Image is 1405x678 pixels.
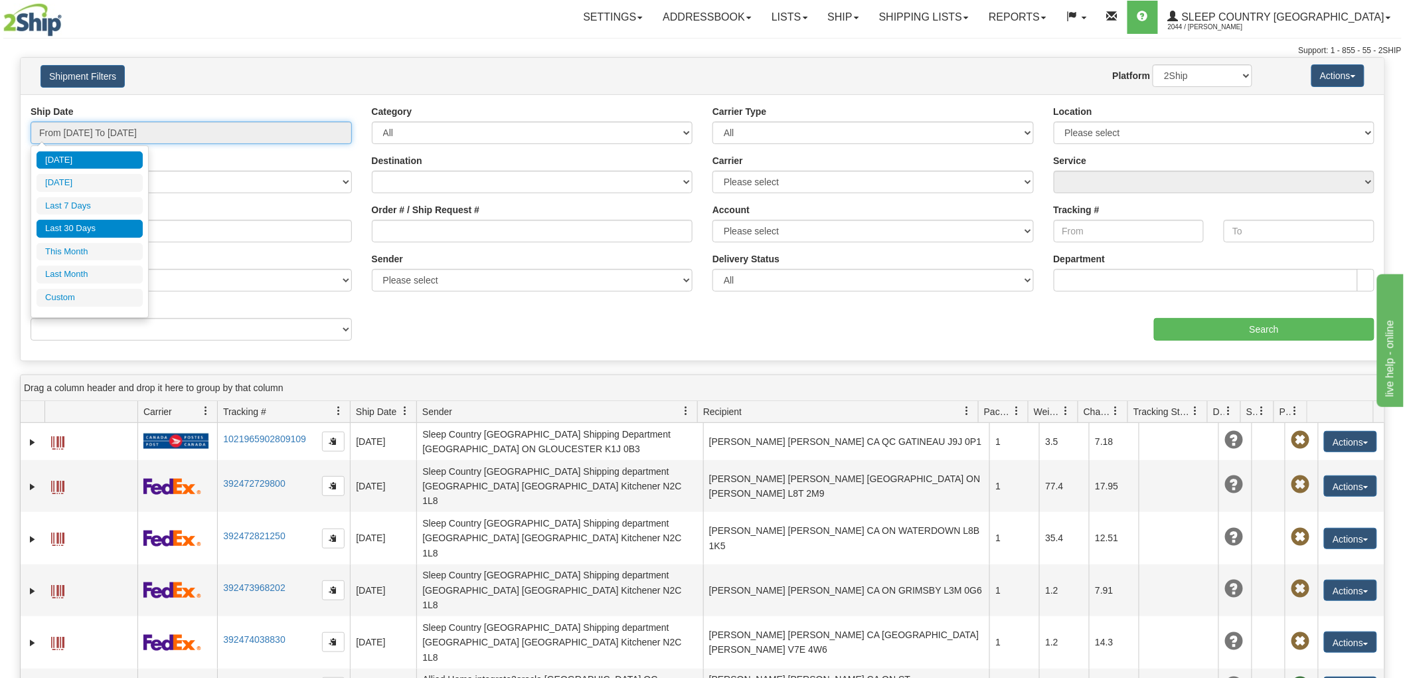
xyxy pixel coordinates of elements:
[37,289,143,307] li: Custom
[37,151,143,169] li: [DATE]
[1251,400,1274,422] a: Shipment Issues filter column settings
[223,478,285,489] a: 392472729800
[1089,512,1139,564] td: 12.51
[1224,528,1243,547] span: Unknown
[1291,528,1309,547] span: Pickup Not Assigned
[31,105,74,118] label: Ship Date
[1054,203,1100,216] label: Tracking #
[350,616,416,668] td: [DATE]
[26,636,39,649] a: Expand
[394,400,416,422] a: Ship Date filter column settings
[1089,564,1139,616] td: 7.91
[1034,405,1062,418] span: Weight
[712,203,750,216] label: Account
[143,405,172,418] span: Carrier
[703,512,990,564] td: [PERSON_NAME] [PERSON_NAME] CA ON WATERDOWN L8B 1K5
[143,433,208,450] img: 20 - Canada Post
[573,1,653,34] a: Settings
[703,616,990,668] td: [PERSON_NAME] [PERSON_NAME] CA [GEOGRAPHIC_DATA][PERSON_NAME] V7E 4W6
[37,174,143,192] li: [DATE]
[712,154,743,167] label: Carrier
[41,65,125,88] button: Shipment Filters
[955,400,978,422] a: Recipient filter column settings
[1179,11,1384,23] span: Sleep Country [GEOGRAPHIC_DATA]
[51,430,64,452] a: Label
[1291,580,1309,598] span: Pickup Not Assigned
[712,252,780,266] label: Delivery Status
[1039,616,1089,668] td: 1.2
[322,580,345,600] button: Copy to clipboard
[703,405,742,418] span: Recipient
[322,529,345,549] button: Copy to clipboard
[1089,423,1139,460] td: 7.18
[869,1,979,34] a: Shipping lists
[51,527,64,548] a: Label
[51,579,64,600] a: Label
[1324,475,1377,497] button: Actions
[984,405,1012,418] span: Packages
[51,475,64,496] a: Label
[989,616,1039,668] td: 1
[26,584,39,598] a: Expand
[762,1,817,34] a: Lists
[712,105,766,118] label: Carrier Type
[1324,431,1377,452] button: Actions
[1291,632,1309,651] span: Pickup Not Assigned
[372,252,403,266] label: Sender
[223,434,306,444] a: 1021965902809109
[1054,220,1204,242] input: From
[3,45,1402,56] div: Support: 1 - 855 - 55 - 2SHIP
[195,400,217,422] a: Carrier filter column settings
[37,197,143,215] li: Last 7 Days
[1284,400,1307,422] a: Pickup Status filter column settings
[979,1,1056,34] a: Reports
[322,632,345,652] button: Copy to clipboard
[653,1,762,34] a: Addressbook
[989,564,1039,616] td: 1
[1154,318,1374,341] input: Search
[21,375,1384,401] div: grid grouping header
[703,564,990,616] td: [PERSON_NAME] [PERSON_NAME] CA ON GRIMSBY L3M 0G6
[223,582,285,593] a: 392473968202
[818,1,869,34] a: Ship
[10,8,123,24] div: live help - online
[1185,400,1207,422] a: Tracking Status filter column settings
[422,405,452,418] span: Sender
[1039,423,1089,460] td: 3.5
[989,512,1039,564] td: 1
[223,531,285,541] a: 392472821250
[350,512,416,564] td: [DATE]
[26,533,39,546] a: Expand
[1280,405,1291,418] span: Pickup Status
[1224,475,1243,494] span: Unknown
[350,564,416,616] td: [DATE]
[322,432,345,452] button: Copy to clipboard
[1291,431,1309,450] span: Pickup Not Assigned
[1311,64,1364,87] button: Actions
[1291,475,1309,494] span: Pickup Not Assigned
[143,634,201,651] img: 2 - FedEx Express®
[372,154,422,167] label: Destination
[1324,528,1377,549] button: Actions
[1039,512,1089,564] td: 35.4
[1039,460,1089,512] td: 77.4
[143,530,201,547] img: 2 - FedEx Express®
[416,616,703,668] td: Sleep Country [GEOGRAPHIC_DATA] Shipping department [GEOGRAPHIC_DATA] [GEOGRAPHIC_DATA] Kitchener...
[350,423,416,460] td: [DATE]
[1224,220,1374,242] input: To
[416,423,703,460] td: Sleep Country [GEOGRAPHIC_DATA] Shipping Department [GEOGRAPHIC_DATA] ON GLOUCESTER K1J 0B3
[1324,580,1377,601] button: Actions
[327,400,350,422] a: Tracking # filter column settings
[1224,431,1243,450] span: Unknown
[3,3,62,37] img: logo2044.jpg
[1224,580,1243,598] span: Unknown
[223,634,285,645] a: 392474038830
[1374,271,1404,406] iframe: chat widget
[372,203,480,216] label: Order # / Ship Request #
[1039,564,1089,616] td: 1.2
[1218,400,1240,422] a: Delivery Status filter column settings
[1133,405,1191,418] span: Tracking Status
[1005,400,1028,422] a: Packages filter column settings
[143,478,201,495] img: 2 - FedEx Express®
[26,436,39,449] a: Expand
